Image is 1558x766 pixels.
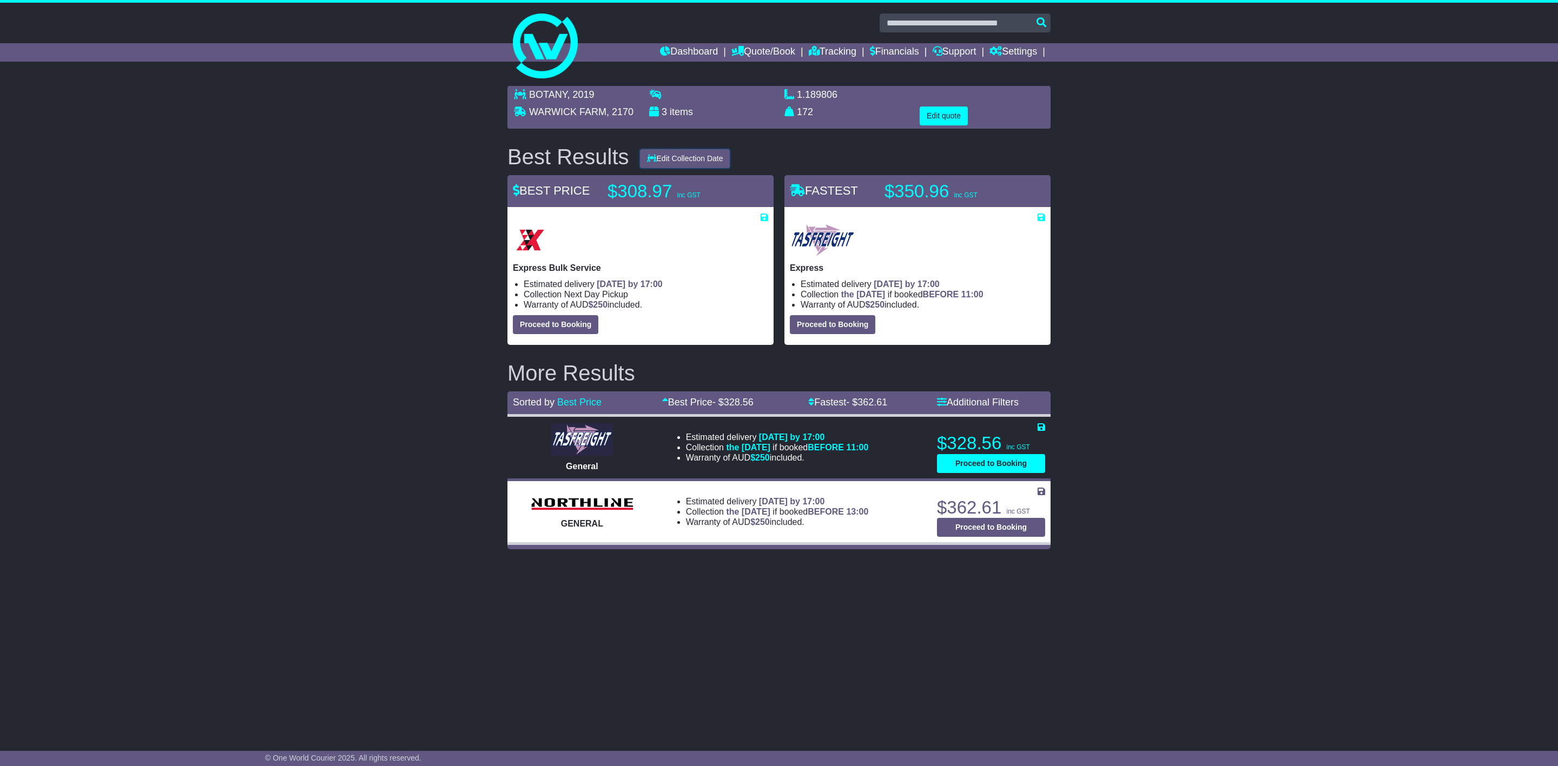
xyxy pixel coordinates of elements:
span: [DATE] by 17:00 [759,432,825,442]
img: Tasfreight: Express [790,223,855,257]
span: the [DATE] [841,290,885,299]
p: $350.96 [884,181,1020,202]
span: 250 [755,453,770,462]
a: Additional Filters [937,397,1019,408]
span: $ [750,517,770,527]
span: 250 [593,300,608,309]
span: , 2019 [567,89,594,100]
p: $308.97 [608,181,743,202]
li: Warranty of AUD included. [524,299,768,310]
img: Tasfreight: General [551,423,613,456]
span: 3 [662,106,667,117]
span: the [DATE] [726,507,770,516]
span: the [DATE] [726,443,770,452]
p: Express Bulk Service [513,263,768,273]
li: Collection [524,289,768,299]
button: Proceed to Booking [790,315,875,334]
span: 362.61 [857,397,887,408]
a: Settings [989,43,1037,62]
li: Estimated delivery [686,496,869,507]
a: Best Price [557,397,602,408]
li: Collection [686,507,869,517]
span: 11:00 [961,290,983,299]
li: Estimated delivery [801,279,1045,289]
a: Tracking [809,43,856,62]
span: if booked [726,443,868,452]
a: Best Price- $328.56 [662,397,754,408]
button: Proceed to Booking [937,518,1045,537]
span: inc GST [954,191,977,199]
span: $ [865,300,884,309]
span: BEFORE [808,443,844,452]
button: Proceed to Booking [513,315,598,334]
span: 250 [755,517,770,527]
span: if booked [726,507,868,516]
h2: More Results [507,361,1051,385]
span: - $ [846,397,887,408]
span: , 2170 [606,106,633,117]
span: $ [588,300,608,309]
li: Estimated delivery [524,279,768,289]
span: BEST PRICE [513,184,590,197]
p: $328.56 [937,432,1045,454]
span: 1.189806 [797,89,837,100]
li: Collection [801,289,1045,299]
a: Quote/Book [731,43,795,62]
span: [DATE] by 17:00 [759,497,825,506]
button: Proceed to Booking [937,454,1045,473]
span: $ [750,453,770,462]
img: Northline Distribution: GENERAL [528,495,636,513]
span: BEFORE [923,290,959,299]
span: WARWICK FARM [529,106,606,117]
span: FASTEST [790,184,858,197]
span: items [670,106,693,117]
a: Dashboard [660,43,718,62]
span: 250 [870,300,884,309]
li: Warranty of AUD included. [801,299,1045,310]
span: © One World Courier 2025. All rights reserved. [265,754,421,762]
span: if booked [841,290,983,299]
li: Estimated delivery [686,432,869,442]
img: Border Express: Express Bulk Service [513,223,547,257]
span: 328.56 [724,397,754,408]
span: 172 [797,106,813,117]
span: inc GST [677,191,700,199]
li: Collection [686,442,869,452]
p: Express [790,263,1045,273]
a: Financials [870,43,919,62]
span: inc GST [1006,443,1029,451]
span: [DATE] by 17:00 [874,279,940,289]
span: BEFORE [808,507,844,516]
span: General [566,462,598,471]
li: Warranty of AUD included. [686,452,869,463]
span: BOTANY [529,89,567,100]
button: Edit Collection Date [640,149,730,168]
a: Fastest- $362.61 [808,397,887,408]
span: Sorted by [513,397,554,408]
p: $362.61 [937,497,1045,518]
div: Best Results [502,145,635,169]
span: 13:00 [846,507,868,516]
span: [DATE] by 17:00 [597,279,663,289]
button: Edit quote [920,106,968,125]
span: GENERAL [561,519,603,528]
a: Support [933,43,976,62]
span: Next Day Pickup [564,290,628,299]
span: inc GST [1006,508,1029,515]
span: - $ [712,397,754,408]
li: Warranty of AUD included. [686,517,869,527]
span: 11:00 [846,443,868,452]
